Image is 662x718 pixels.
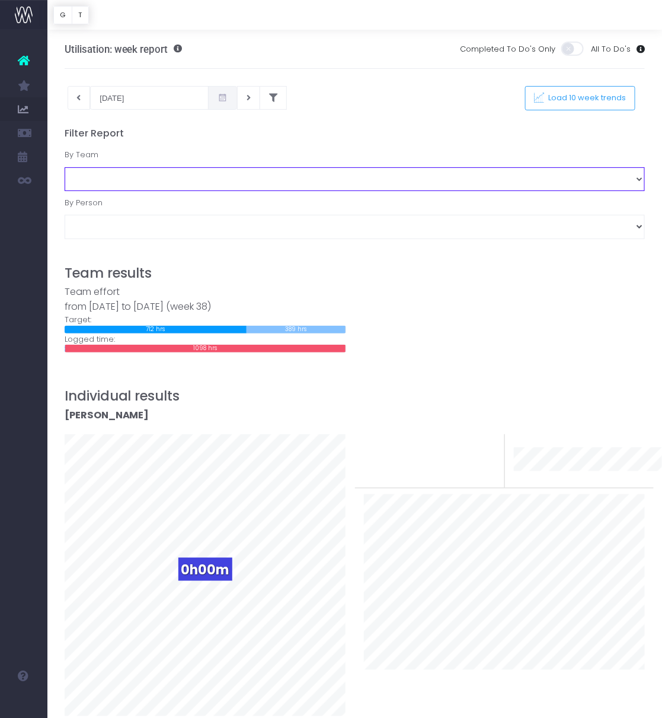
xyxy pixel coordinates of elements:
[65,408,149,422] strong: [PERSON_NAME]
[525,86,635,110] button: Load 10 week trends
[53,6,89,24] div: Vertical button group
[476,434,495,454] span: 0%
[514,475,567,487] span: 10 week trend
[53,6,72,24] button: G
[178,558,232,581] span: 0h00m
[65,128,645,139] h5: Filter Report
[65,285,346,314] div: Team effort from [DATE] to [DATE] (week 38)
[65,345,346,352] div: 1098 hrs
[65,388,645,404] h3: Individual results
[15,694,33,712] img: images/default_profile_image.png
[65,265,645,281] h3: Team results
[65,43,183,55] h3: Utilisation: week report
[65,326,247,333] div: 712 hrs
[460,43,555,55] span: Completed To Do's Only
[247,326,346,333] div: 389 hrs
[56,143,654,167] label: By Team
[56,285,355,352] div: Target: Logged time:
[72,6,89,24] button: T
[591,43,631,55] span: All To Do's
[545,93,626,103] span: Load 10 week trends
[56,191,654,215] label: By Person
[364,446,412,458] span: To last week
